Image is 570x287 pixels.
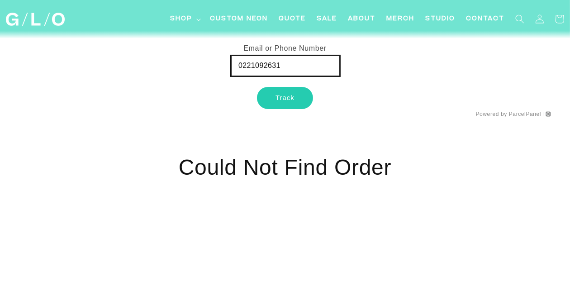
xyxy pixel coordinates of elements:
a: Custom Neon [204,9,273,29]
a: SALE [311,9,342,29]
span: Custom Neon [210,14,268,24]
span: About [348,14,375,24]
span: SALE [317,14,337,24]
a: Powered by ParcelPanel [476,110,541,118]
a: Merch [381,9,420,29]
img: GLO Studio [6,13,65,26]
button: Track [257,87,313,109]
a: Quote [273,9,311,29]
img: channelwill [546,111,551,117]
span: Email or Phone Number [243,44,326,52]
h1: Could Not Find Order [19,145,551,190]
span: Studio [425,14,455,24]
a: Contact [461,9,510,29]
img: line [543,112,544,116]
span: Quote [279,14,306,24]
a: GLO Studio [2,10,68,29]
summary: Search [510,9,530,29]
summary: Shop [165,9,204,29]
span: Shop [170,14,192,24]
a: About [342,9,381,29]
span: Merch [386,14,414,24]
a: Studio [420,9,461,29]
span: Contact [466,14,504,24]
